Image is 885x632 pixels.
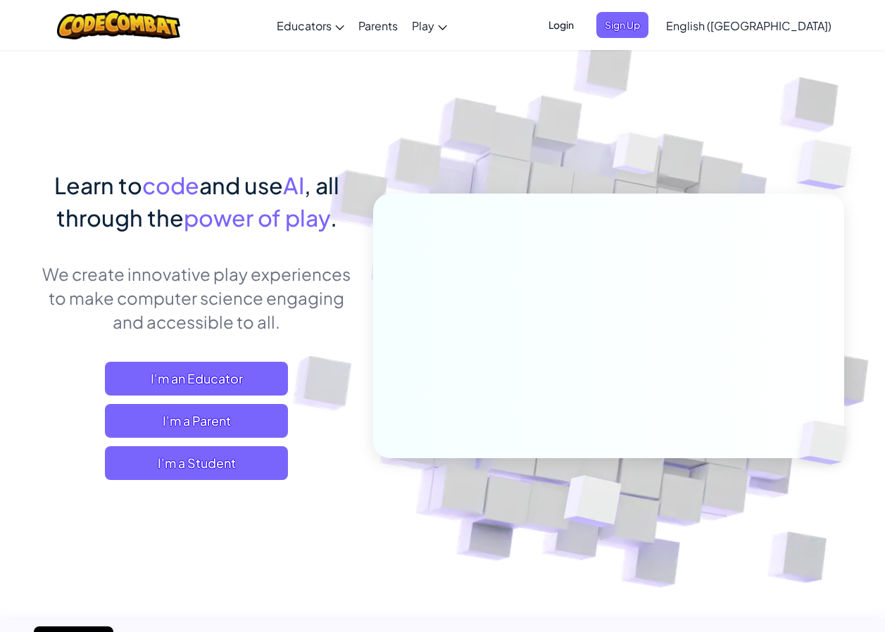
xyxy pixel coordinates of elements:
p: We create innovative play experiences to make computer science engaging and accessible to all. [42,262,352,334]
a: Educators [270,6,351,44]
img: Overlap cubes [586,105,687,210]
a: Parents [351,6,405,44]
span: and use [199,171,283,199]
span: . [330,203,337,232]
span: Play [412,18,434,33]
span: power of play [184,203,330,232]
img: Overlap cubes [774,391,880,494]
span: Educators [277,18,332,33]
span: English ([GEOGRAPHIC_DATA]) [666,18,831,33]
img: CodeCombat logo [57,11,180,39]
button: Sign Up [596,12,648,38]
span: code [142,171,199,199]
a: I'm a Parent [105,404,288,438]
a: English ([GEOGRAPHIC_DATA]) [659,6,839,44]
a: Play [405,6,454,44]
a: I'm an Educator [105,362,288,396]
span: AI [283,171,304,199]
span: Learn to [54,171,142,199]
button: I'm a Student [105,446,288,480]
button: Login [540,12,582,38]
img: Overlap cubes [529,445,655,562]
